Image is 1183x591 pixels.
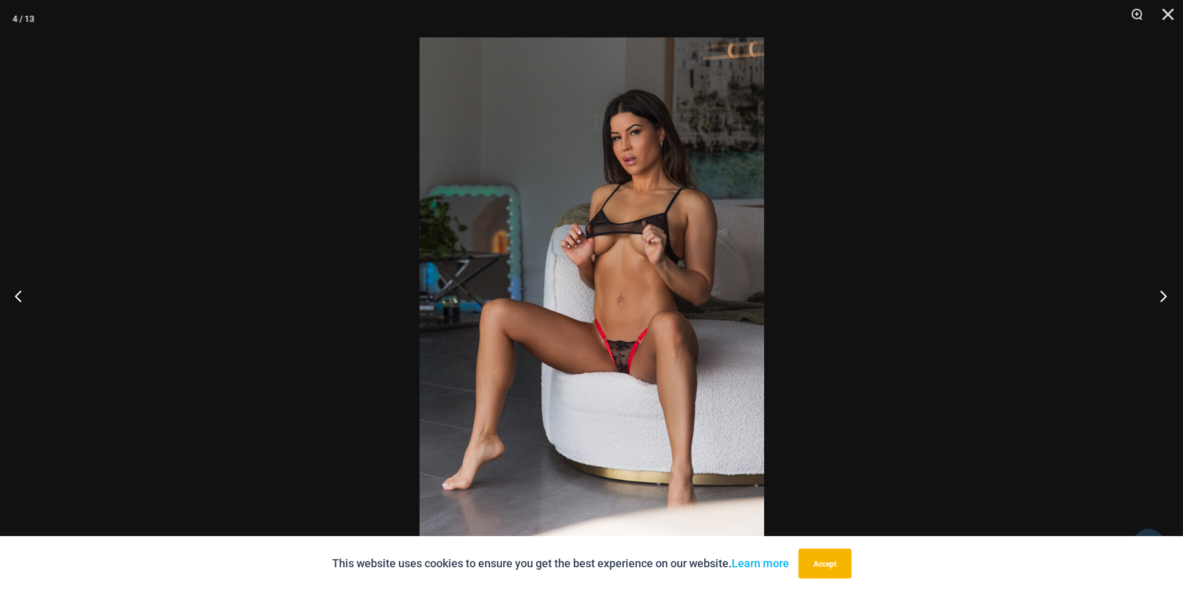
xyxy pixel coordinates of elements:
[732,557,789,570] a: Learn more
[332,554,789,573] p: This website uses cookies to ensure you get the best experience on our website.
[798,549,852,579] button: Accept
[420,37,764,554] img: Elaina BlackRed 6021 Micro Thong 07
[12,9,34,28] div: 4 / 13
[1136,265,1183,327] button: Next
